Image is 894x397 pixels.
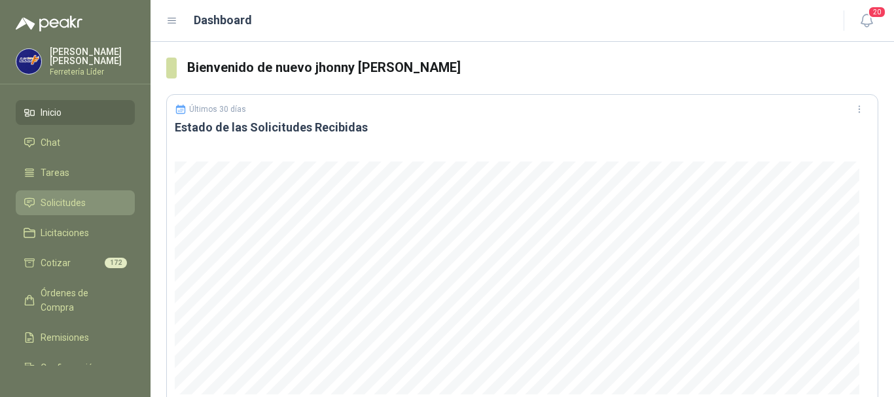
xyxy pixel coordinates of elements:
[50,47,135,65] p: [PERSON_NAME] [PERSON_NAME]
[175,120,870,135] h3: Estado de las Solicitudes Recibidas
[41,165,69,180] span: Tareas
[16,160,135,185] a: Tareas
[16,49,41,74] img: Company Logo
[868,6,886,18] span: 20
[194,11,252,29] h1: Dashboard
[41,330,89,345] span: Remisiones
[41,196,86,210] span: Solicitudes
[16,281,135,320] a: Órdenes de Compra
[16,220,135,245] a: Licitaciones
[50,68,135,76] p: Ferretería Líder
[16,355,135,380] a: Configuración
[16,190,135,215] a: Solicitudes
[16,100,135,125] a: Inicio
[41,105,62,120] span: Inicio
[41,286,122,315] span: Órdenes de Compra
[189,105,246,114] p: Últimos 30 días
[41,135,60,150] span: Chat
[41,256,71,270] span: Cotizar
[41,226,89,240] span: Licitaciones
[855,9,878,33] button: 20
[105,258,127,268] span: 172
[16,325,135,350] a: Remisiones
[16,250,135,275] a: Cotizar172
[41,360,98,375] span: Configuración
[16,130,135,155] a: Chat
[16,16,82,31] img: Logo peakr
[187,58,878,78] h3: Bienvenido de nuevo jhonny [PERSON_NAME]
